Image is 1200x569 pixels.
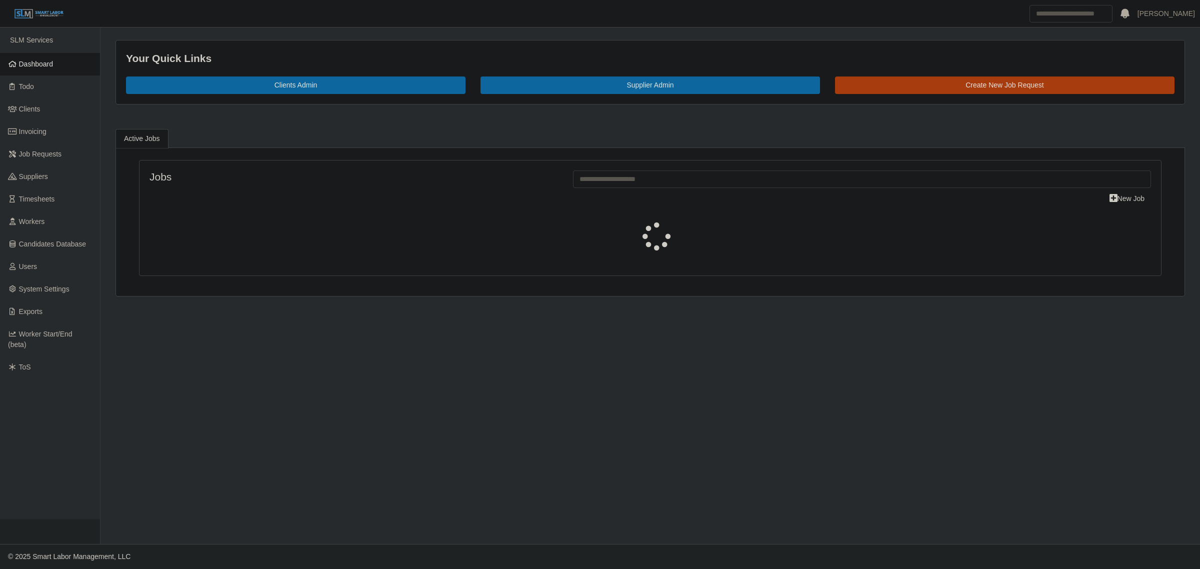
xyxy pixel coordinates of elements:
[480,76,820,94] a: Supplier Admin
[115,129,168,148] a: Active Jobs
[8,552,130,560] span: © 2025 Smart Labor Management, LLC
[19,105,40,113] span: Clients
[19,307,42,315] span: Exports
[1137,8,1195,19] a: [PERSON_NAME]
[10,36,53,44] span: SLM Services
[1029,5,1112,22] input: Search
[126,76,465,94] a: Clients Admin
[19,60,53,68] span: Dashboard
[19,82,34,90] span: Todo
[19,150,62,158] span: Job Requests
[14,8,64,19] img: SLM Logo
[8,330,72,348] span: Worker Start/End (beta)
[149,170,558,183] h4: Jobs
[19,217,45,225] span: Workers
[19,195,55,203] span: Timesheets
[126,50,1174,66] div: Your Quick Links
[19,240,86,248] span: Candidates Database
[1103,190,1151,207] a: New Job
[19,262,37,270] span: Users
[19,285,69,293] span: System Settings
[835,76,1174,94] a: Create New Job Request
[19,127,46,135] span: Invoicing
[19,363,31,371] span: ToS
[19,172,48,180] span: Suppliers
